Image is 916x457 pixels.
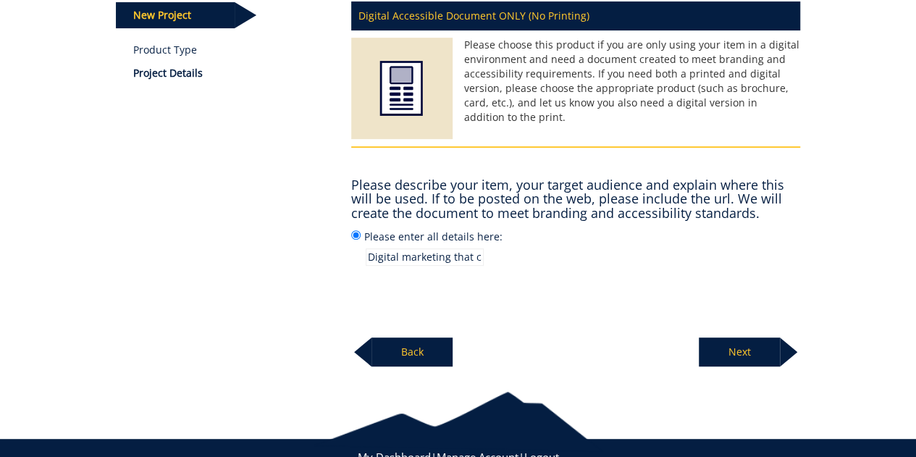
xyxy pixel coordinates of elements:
[351,230,361,240] input: Please enter all details here:
[133,66,329,80] p: Project Details
[116,2,235,28] p: New Project
[366,248,484,266] input: Please enter all details here:
[351,178,800,221] h4: Please describe your item, your target audience and explain where this will be used. If to be pos...
[133,43,329,57] a: Product Type
[371,337,453,366] p: Back
[351,1,800,30] p: Digital Accessible Document ONLY (No Printing)
[699,337,780,366] p: Next
[351,38,800,125] p: Please choose this product if you are only using your item in a digital environment and need a do...
[351,228,800,266] label: Please enter all details here:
